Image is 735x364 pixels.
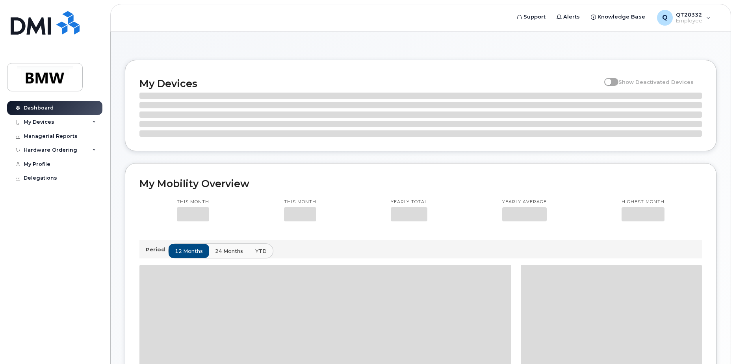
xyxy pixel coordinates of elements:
h2: My Mobility Overview [139,178,702,189]
p: This month [177,199,209,205]
p: This month [284,199,316,205]
span: Show Deactivated Devices [618,79,694,85]
span: YTD [255,247,267,255]
h2: My Devices [139,78,600,89]
input: Show Deactivated Devices [604,74,611,81]
p: Yearly average [502,199,547,205]
span: 24 months [215,247,243,255]
p: Yearly total [391,199,427,205]
p: Period [146,246,168,253]
p: Highest month [622,199,664,205]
